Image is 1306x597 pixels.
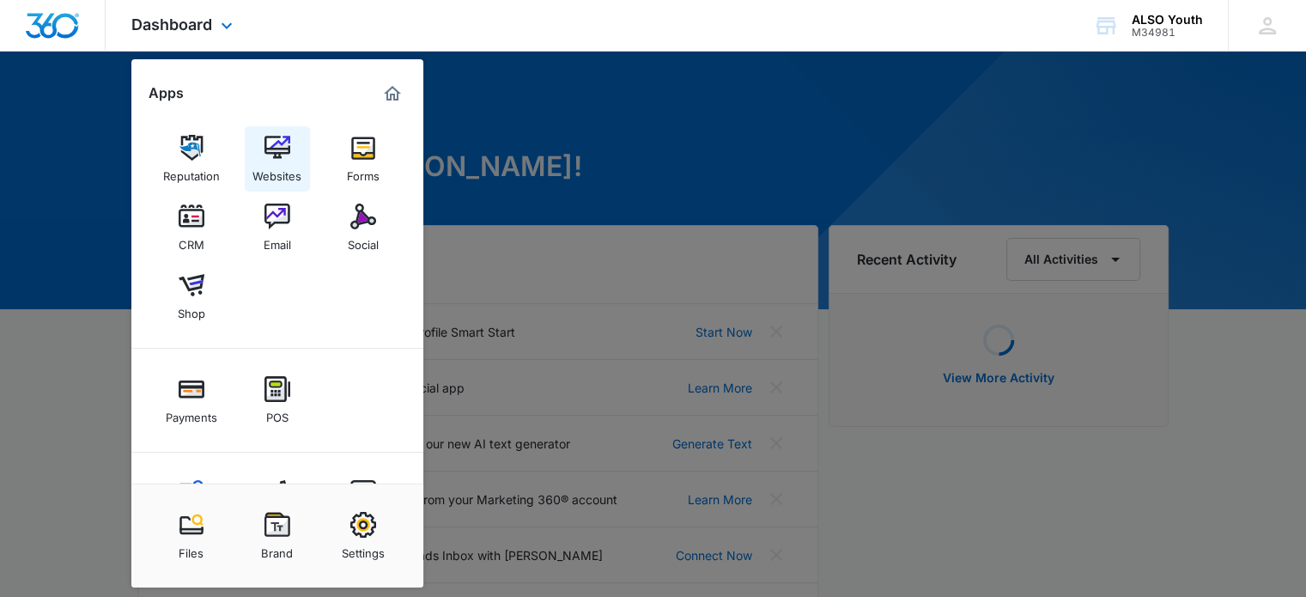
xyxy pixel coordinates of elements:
a: Files [159,503,224,569]
a: Content [159,472,224,537]
a: POS [245,368,310,433]
a: Payments [159,368,224,433]
div: Email [264,229,291,252]
div: account name [1132,13,1203,27]
div: Websites [252,161,301,183]
a: Social [331,195,396,260]
div: CRM [179,229,204,252]
div: Settings [342,538,385,560]
a: Email [245,195,310,260]
div: Brand [261,538,293,560]
div: Files [179,538,203,560]
a: Shop [159,264,224,329]
a: Settings [331,503,396,569]
div: Forms [347,161,380,183]
a: Forms [331,126,396,192]
a: Intelligence [331,472,396,537]
div: Shop [178,298,205,320]
div: POS [266,402,289,424]
a: Websites [245,126,310,192]
div: Payments [166,402,217,424]
h2: Apps [149,85,184,101]
a: Reputation [159,126,224,192]
a: CRM [159,195,224,260]
div: account id [1132,27,1203,39]
a: Ads [245,472,310,537]
span: Dashboard [131,15,212,34]
a: Marketing 360® Dashboard [379,80,406,107]
a: Brand [245,503,310,569]
div: Reputation [163,161,220,183]
div: Social [348,229,379,252]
